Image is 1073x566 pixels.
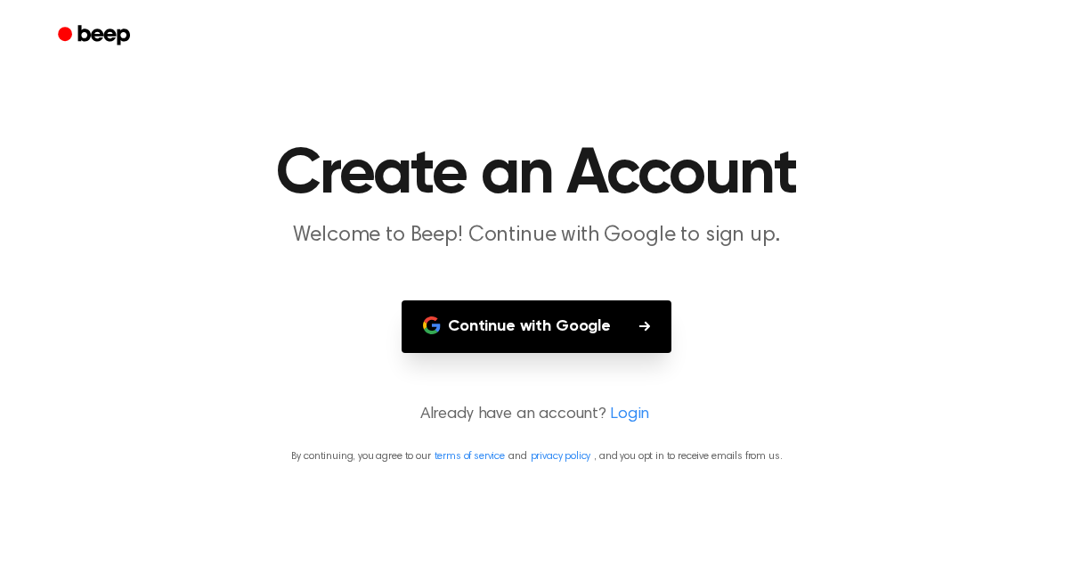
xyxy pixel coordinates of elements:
[195,221,879,250] p: Welcome to Beep! Continue with Google to sign up.
[531,451,591,462] a: privacy policy
[402,300,671,353] button: Continue with Google
[21,403,1052,427] p: Already have an account?
[21,448,1052,464] p: By continuing, you agree to our and , and you opt in to receive emails from us.
[81,143,993,207] h1: Create an Account
[45,19,146,53] a: Beep
[435,451,505,462] a: terms of service
[610,403,649,427] a: Login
